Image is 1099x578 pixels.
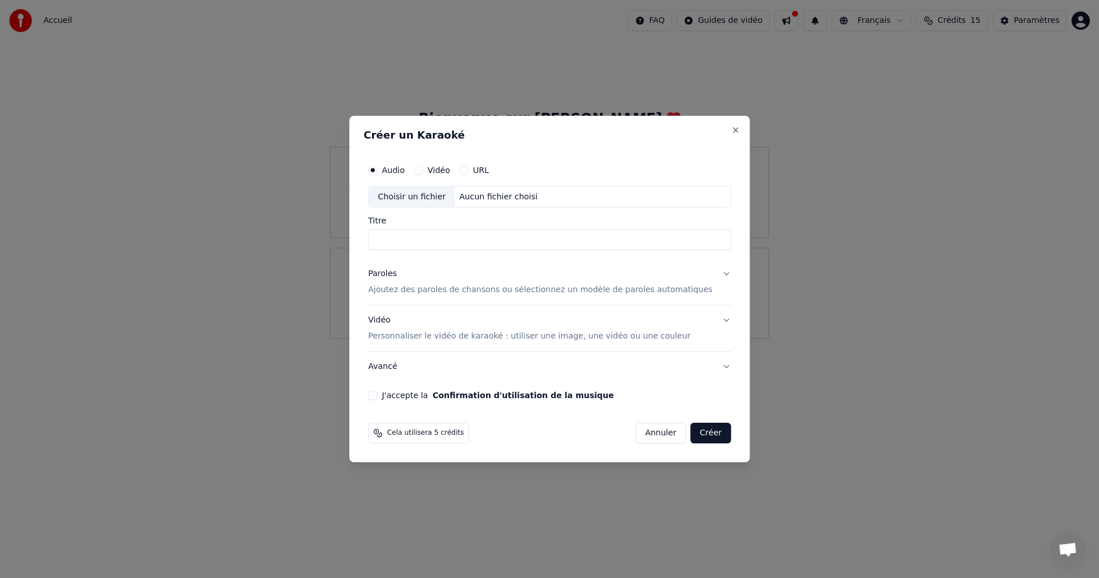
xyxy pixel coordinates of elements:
[368,352,731,382] button: Avancé
[433,391,614,399] button: J'accepte la
[382,166,405,174] label: Audio
[473,166,489,174] label: URL
[368,306,731,352] button: VidéoPersonnaliser le vidéo de karaoké : utiliser une image, une vidéo ou une couleur
[387,428,464,438] span: Cela utilisera 5 crédits
[368,259,731,305] button: ParolesAjoutez des paroles de chansons ou sélectionnez un modèle de paroles automatiques
[368,285,713,296] p: Ajoutez des paroles de chansons ou sélectionnez un modèle de paroles automatiques
[368,315,690,343] div: Vidéo
[368,331,690,342] p: Personnaliser le vidéo de karaoké : utiliser une image, une vidéo ou une couleur
[369,187,454,207] div: Choisir un fichier
[455,191,543,203] div: Aucun fichier choisi
[363,130,736,140] h2: Créer un Karaoké
[428,166,450,174] label: Vidéo
[382,391,614,399] label: J'accepte la
[368,269,397,280] div: Paroles
[691,423,731,443] button: Créer
[635,423,686,443] button: Annuler
[368,217,731,225] label: Titre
